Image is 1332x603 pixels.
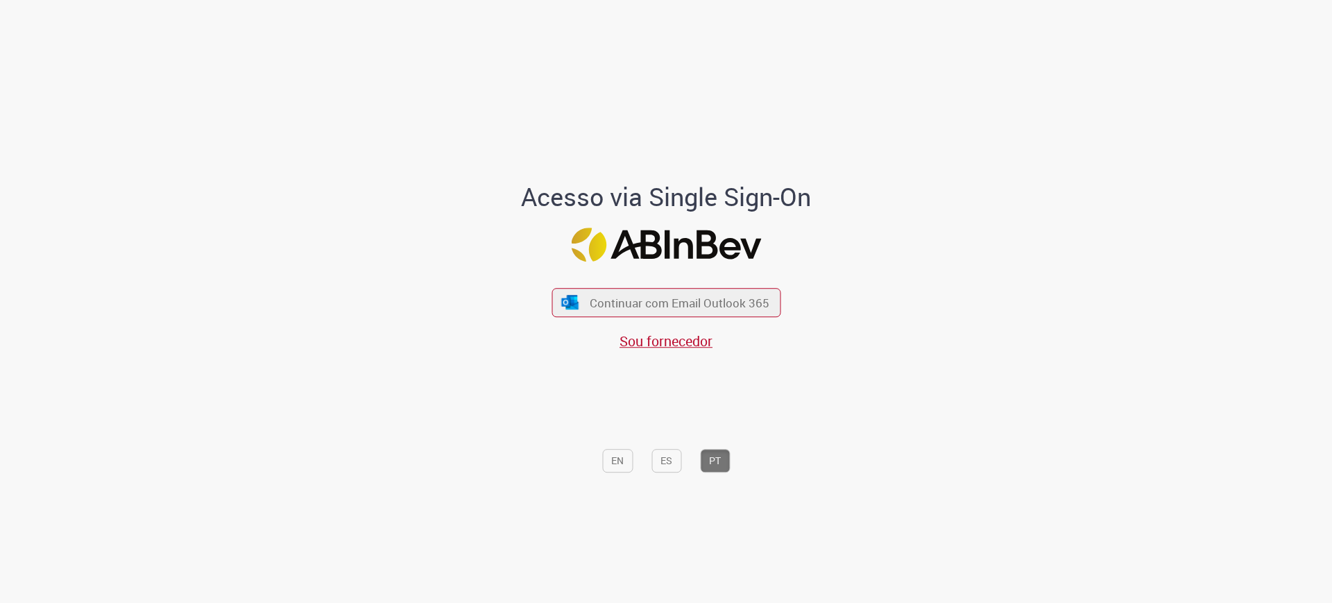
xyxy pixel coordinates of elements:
img: ícone Azure/Microsoft 360 [561,295,580,309]
button: ícone Azure/Microsoft 360 Continuar com Email Outlook 365 [552,289,780,317]
button: ES [651,449,681,473]
img: Logo ABInBev [571,228,761,262]
button: PT [700,449,730,473]
a: Sou fornecedor [620,332,712,350]
button: EN [602,449,633,473]
span: Continuar com Email Outlook 365 [590,295,769,311]
h1: Acesso via Single Sign-On [474,184,859,212]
